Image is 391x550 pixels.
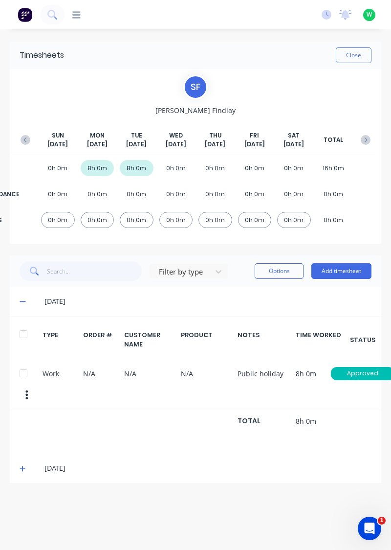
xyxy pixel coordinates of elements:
[238,160,272,176] div: 0h 0m
[277,212,311,228] div: 0h 0m
[159,212,193,228] div: 0h 0m
[47,261,142,281] input: Search...
[209,131,221,140] span: THU
[317,160,350,176] div: 16h 0m
[283,140,304,149] span: [DATE]
[44,296,371,307] div: [DATE]
[159,160,193,176] div: 0h 0m
[87,140,108,149] span: [DATE]
[41,160,75,176] div: 0h 0m
[317,212,350,228] div: 0h 0m
[20,49,64,61] div: Timesheets
[288,131,300,140] span: SAT
[378,517,386,525] span: 1
[311,263,371,279] button: Add timesheet
[250,131,259,140] span: FRI
[324,136,343,144] span: TOTAL
[238,330,290,349] div: NOTES
[181,330,232,349] div: PRODUCT
[47,140,68,149] span: [DATE]
[317,186,350,202] div: 0h 0m
[124,330,175,349] div: CUSTOMER NAME
[238,212,272,228] div: 0h 0m
[159,186,193,202] div: 0h 0m
[277,160,311,176] div: 0h 0m
[41,212,75,228] div: 0h 0m
[336,47,371,63] button: Close
[120,160,153,176] div: 8h 0m
[120,212,153,228] div: 0h 0m
[18,7,32,22] img: Factory
[126,140,147,149] span: [DATE]
[43,330,78,349] div: TYPE
[367,10,372,19] span: W
[198,160,232,176] div: 0h 0m
[81,160,114,176] div: 8h 0m
[81,186,114,202] div: 0h 0m
[169,131,183,140] span: WED
[296,330,348,349] div: TIME WORKED
[277,186,311,202] div: 0h 0m
[166,140,186,149] span: [DATE]
[41,186,75,202] div: 0h 0m
[358,517,381,540] iframe: Intercom live chat
[198,212,232,228] div: 0h 0m
[183,75,208,99] div: S F
[354,330,371,349] div: STATUS
[52,131,64,140] span: SUN
[198,186,232,202] div: 0h 0m
[205,140,225,149] span: [DATE]
[155,105,236,115] span: [PERSON_NAME] Findlay
[131,131,142,140] span: TUE
[255,263,304,279] button: Options
[44,463,371,474] div: [DATE]
[81,212,114,228] div: 0h 0m
[244,140,265,149] span: [DATE]
[83,330,118,349] div: ORDER #
[90,131,105,140] span: MON
[238,186,272,202] div: 0h 0m
[120,186,153,202] div: 0h 0m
